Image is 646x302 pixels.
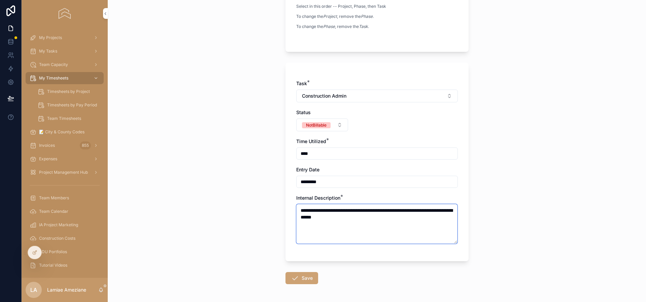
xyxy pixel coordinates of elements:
span: Timesheets by Project [47,89,90,94]
p: Lamiae Ameziane [47,287,86,293]
p: Select in this order -- Project, Phase, then Task [296,3,423,9]
span: Entry Date [296,167,319,172]
a: Invoices855 [26,139,104,152]
span: Construction Admin [302,93,346,99]
span: Team Timesheets [47,116,81,121]
span: 📝 City & County Codes [39,129,84,135]
span: Expenses [39,156,57,162]
span: Task [296,80,307,86]
div: 855 [80,141,91,149]
span: Internal Description [296,195,340,201]
span: My Timesheets [39,75,68,81]
a: Team Capacity [26,59,104,71]
a: Team Calendar [26,205,104,217]
span: Team Members [39,195,69,201]
a: Timesheets by Pay Period [34,99,104,111]
span: Team Calendar [39,209,68,214]
span: Time Utilized [296,138,326,144]
em: Phase [361,14,373,19]
button: Select Button [296,90,458,102]
div: scrollable content [22,27,108,278]
p: To change the , remove the . [296,24,423,30]
span: My Tasks [39,48,57,54]
a: Team Timesheets [34,112,104,125]
button: Save [285,272,318,284]
em: Project [323,14,337,19]
span: Invoices [39,143,55,148]
span: Timesheets by Pay Period [47,102,97,108]
a: Tutorial Videos [26,259,104,271]
span: Tutorial Videos [39,263,67,268]
span: ADU Portfolios [39,249,67,255]
span: My Projects [39,35,62,40]
p: To change the , remove the . [296,13,423,20]
a: Team Members [26,192,104,204]
a: IA Project Marketing [26,219,104,231]
a: Timesheets by Project [34,86,104,98]
span: LA [30,286,37,294]
a: ADU Portfolios [26,246,104,258]
a: Expenses [26,153,104,165]
span: Project Management Hub [39,170,88,175]
a: Project Management Hub [26,166,104,178]
button: Select Button [296,119,348,131]
span: Status [296,109,311,115]
span: Team Capacity [39,62,68,67]
a: 📝 City & County Codes [26,126,104,138]
span: Construction Costs [39,236,75,241]
a: My Tasks [26,45,104,57]
a: Construction Costs [26,232,104,244]
em: Phase [323,24,335,29]
img: App logo [59,8,70,19]
em: Task [359,24,368,29]
a: My Timesheets [26,72,104,84]
span: IA Project Marketing [39,222,78,228]
div: NotBillable [306,122,327,128]
a: My Projects [26,32,104,44]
